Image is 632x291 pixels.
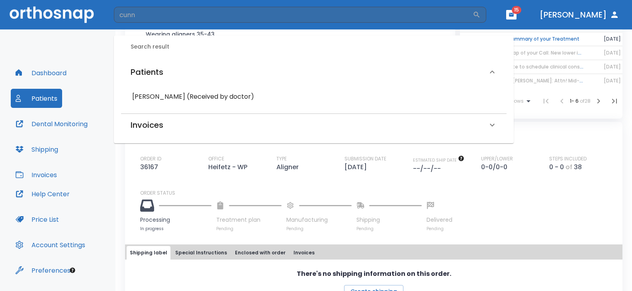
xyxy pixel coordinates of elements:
[131,66,163,78] h6: Patients
[604,77,621,84] span: [DATE]
[427,226,452,232] p: Pending
[140,226,211,232] p: In progress
[286,226,352,232] p: Pending
[344,162,370,172] p: [DATE]
[11,210,64,229] button: Price List
[140,155,161,162] p: ORDER ID
[510,98,524,104] span: rows
[146,29,217,39] p: Wearing aligners 35-43
[504,63,601,70] span: Invite to schedule clinical consultation!
[604,63,621,70] span: [DATE]
[216,226,282,232] p: Pending
[131,119,163,131] h6: Invoices
[11,235,90,254] button: Account Settings
[140,216,211,224] p: Processing
[140,189,617,197] p: ORDER STATUS
[594,32,630,46] td: [DATE]
[565,162,572,172] p: of
[11,140,63,159] button: Shipping
[114,7,473,23] input: Search by Patient Name or Case #
[413,157,464,163] span: The date will be available after approving treatment plan
[208,162,250,172] p: Heifetz - WP
[413,164,444,174] p: --/--/--
[11,89,62,108] button: Patients
[11,261,75,280] button: Preferences
[11,165,62,184] button: Invoices
[549,155,587,162] p: STEPS INCLUDED
[121,114,507,136] div: Invoices
[481,162,511,172] p: 0-0/0-0
[208,155,224,162] p: OFFICE
[127,246,621,260] div: tabs
[172,246,230,260] button: Special Instructions
[232,246,289,260] button: Enclosed with order
[574,162,582,172] p: 38
[69,267,76,274] div: Tooltip anchor
[216,216,282,224] p: Treatment plan
[127,246,170,260] button: Shipping label
[131,43,507,51] h6: Search result
[580,98,591,104] span: of 28
[290,246,318,260] button: Invoices
[344,155,386,162] p: SUBMISSION DATE
[11,63,71,82] button: Dashboard
[356,226,422,232] p: Pending
[10,6,94,23] img: Orthosnap
[140,162,161,172] p: 36167
[297,269,451,279] p: There's no shipping information on this order.
[276,162,302,172] p: Aligner
[356,216,422,224] p: Shipping
[536,8,622,22] button: [PERSON_NAME]
[427,216,452,224] p: Delivered
[549,162,564,172] p: 0 - 0
[286,216,352,224] p: Manufacturing
[121,58,507,86] div: Patients
[11,114,92,133] button: Dental Monitoring
[276,155,287,162] p: TYPE
[570,98,580,104] span: 1 - 6
[512,6,521,14] span: 15
[495,32,594,46] td: A Summary of your Treatment
[132,91,495,102] h6: [PERSON_NAME] (Received by doctor)
[11,184,74,203] button: Help Center
[481,155,513,162] p: UPPER/LOWER
[460,32,495,46] td: 35125
[504,49,630,56] span: Recap of your Call: New lower impressions required!
[604,49,621,56] span: [DATE]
